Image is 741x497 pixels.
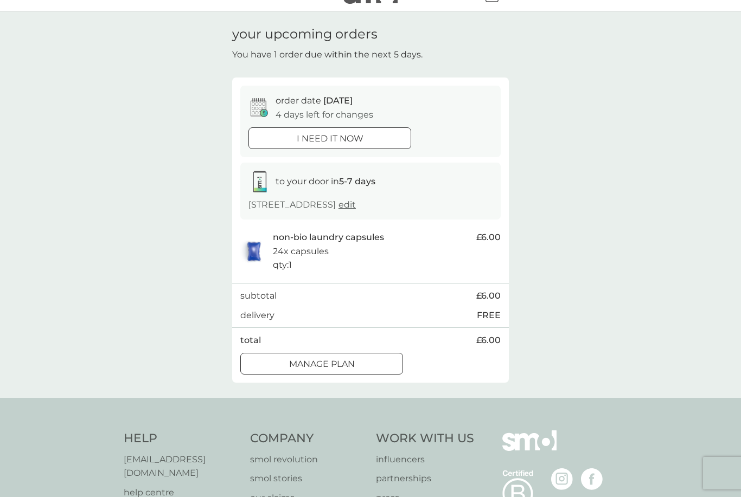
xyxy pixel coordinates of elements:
[551,468,573,490] img: visit the smol Instagram page
[250,453,366,467] a: smol revolution
[248,198,356,212] p: [STREET_ADDRESS]
[476,289,501,303] span: £6.00
[338,199,356,210] a: edit
[323,95,353,106] span: [DATE]
[273,230,384,244] p: non-bio laundry capsules
[276,176,375,186] span: to your door in
[273,244,329,259] p: 24x capsules
[476,230,501,244] span: £6.00
[376,472,474,486] a: partnerships
[502,430,557,467] img: smol
[232,48,423,62] p: You have 1 order due within the next 5 days.
[276,94,353,108] p: order date
[339,176,375,186] strong: 5-7 days
[297,132,363,146] p: i need it now
[248,127,411,149] button: i need it now
[273,258,292,272] p: qty : 1
[240,289,277,303] p: subtotal
[232,27,378,42] h1: your upcoming orders
[376,453,474,467] a: influencers
[124,430,239,447] h4: Help
[124,453,239,480] a: [EMAIL_ADDRESS][DOMAIN_NAME]
[250,472,366,486] a: smol stories
[276,108,373,122] p: 4 days left for changes
[240,333,261,347] p: total
[250,430,366,447] h4: Company
[240,308,274,322] p: delivery
[581,468,603,490] img: visit the smol Facebook page
[477,308,501,322] p: FREE
[289,357,355,371] p: Manage plan
[476,333,501,347] span: £6.00
[240,353,403,375] button: Manage plan
[376,430,474,447] h4: Work With Us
